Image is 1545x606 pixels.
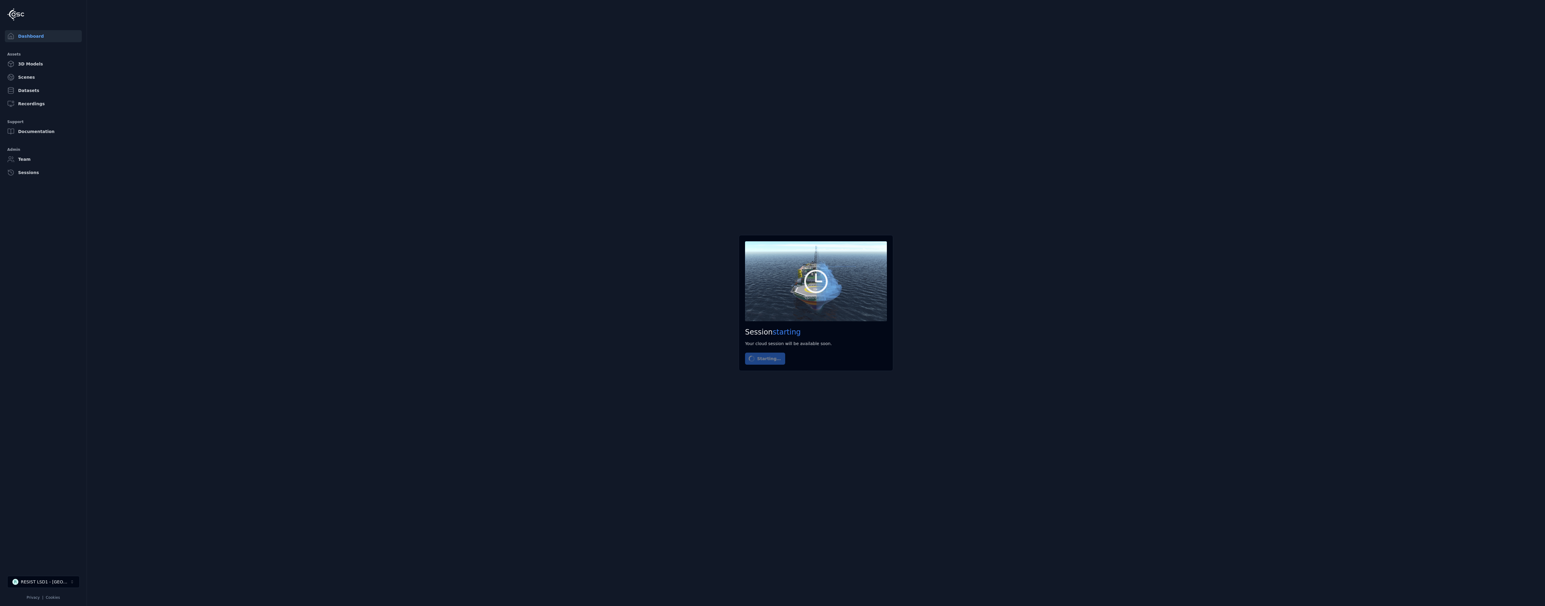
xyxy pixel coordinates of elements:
[7,576,80,588] button: Select a workspace
[5,98,82,110] a: Recordings
[745,353,785,365] button: Starting…
[5,30,82,42] a: Dashboard
[745,341,887,347] div: Your cloud session will be available soon.
[46,595,60,600] a: Cookies
[5,58,82,70] a: 3D Models
[773,328,801,336] span: starting
[7,51,79,58] div: Assets
[7,8,24,21] img: Logo
[7,146,79,153] div: Admin
[12,579,18,585] div: R
[5,125,82,138] a: Documentation
[5,84,82,97] a: Datasets
[5,71,82,83] a: Scenes
[5,153,82,165] a: Team
[745,327,887,337] h2: Session
[21,579,70,585] div: RESIST LSD1 - [GEOGRAPHIC_DATA]
[27,595,40,600] a: Privacy
[5,167,82,179] a: Sessions
[42,595,43,600] span: |
[7,118,79,125] div: Support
